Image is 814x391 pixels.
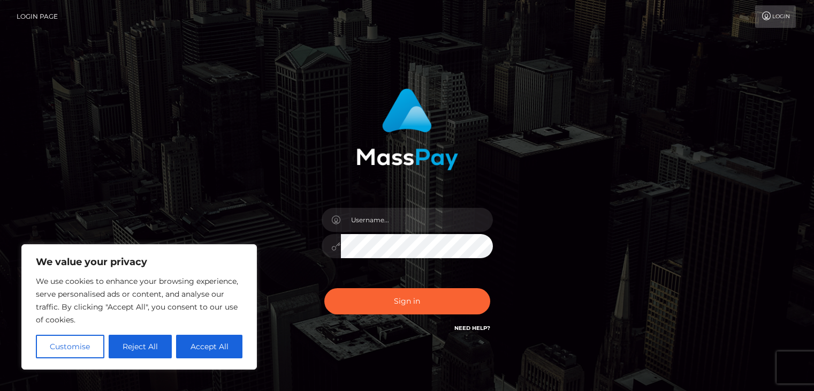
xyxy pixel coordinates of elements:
button: Accept All [176,335,242,358]
a: Login Page [17,5,58,28]
p: We value your privacy [36,255,242,268]
input: Username... [341,208,493,232]
button: Sign in [324,288,490,314]
img: MassPay Login [356,88,458,170]
button: Customise [36,335,104,358]
a: Login [755,5,796,28]
a: Need Help? [454,325,490,332]
div: We value your privacy [21,244,257,370]
p: We use cookies to enhance your browsing experience, serve personalised ads or content, and analys... [36,275,242,326]
button: Reject All [109,335,172,358]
